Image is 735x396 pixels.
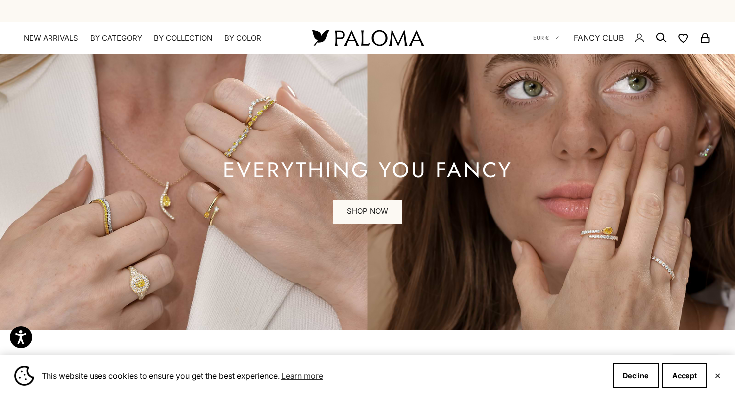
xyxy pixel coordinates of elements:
img: Cookie banner [14,366,34,386]
button: Accept [662,363,707,388]
a: SHOP NOW [333,200,402,224]
button: EUR € [533,33,559,42]
a: FANCY CLUB [574,31,624,44]
button: Decline [613,363,659,388]
a: Learn more [280,368,325,383]
span: This website uses cookies to ensure you get the best experience. [42,368,605,383]
button: Close [714,373,721,379]
nav: Secondary navigation [533,22,711,54]
a: NEW ARRIVALS [24,33,78,43]
summary: By Category [90,33,142,43]
nav: Primary navigation [24,33,289,43]
summary: By Color [224,33,261,43]
span: EUR € [533,33,549,42]
summary: By Collection [154,33,212,43]
p: EVERYTHING YOU FANCY [223,160,513,180]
